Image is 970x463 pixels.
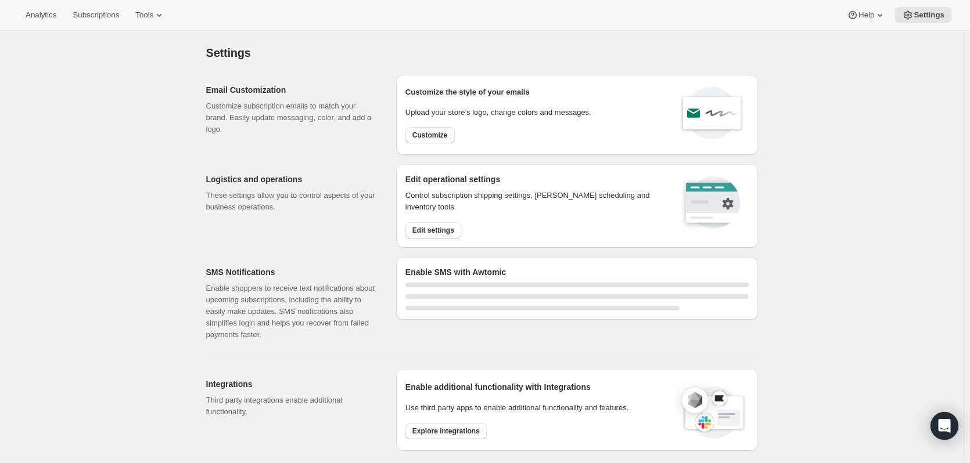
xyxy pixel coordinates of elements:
button: Analytics [19,7,63,23]
p: These settings allow you to control aspects of your business operations. [206,190,378,213]
span: Edit settings [412,226,454,235]
h2: Enable SMS with Awtomic [405,266,749,278]
span: Settings [914,10,944,20]
h2: Integrations [206,378,378,390]
h2: Logistics and operations [206,173,378,185]
h2: Email Customization [206,84,378,96]
span: Tools [135,10,153,20]
button: Edit settings [405,222,461,238]
button: Tools [128,7,172,23]
span: Subscriptions [73,10,119,20]
span: Customize [412,131,448,140]
p: Customize subscription emails to match your brand. Easily update messaging, color, and add a logo. [206,100,378,135]
button: Settings [895,7,951,23]
button: Help [840,7,893,23]
p: Third party integrations enable additional functionality. [206,395,378,418]
p: Control subscription shipping settings, [PERSON_NAME] scheduling and inventory tools. [405,190,665,213]
button: Explore integrations [405,423,487,439]
h2: SMS Notifications [206,266,378,278]
span: Explore integrations [412,426,480,436]
p: Use third party apps to enable additional functionality and features. [405,402,670,414]
h2: Enable additional functionality with Integrations [405,381,670,393]
div: Open Intercom Messenger [931,412,958,440]
h2: Edit operational settings [405,173,665,185]
p: Customize the style of your emails [405,86,530,98]
span: Help [858,10,874,20]
p: Upload your store’s logo, change colors and messages. [405,107,591,118]
span: Analytics [26,10,56,20]
span: Settings [206,46,251,59]
button: Customize [405,127,455,143]
button: Subscriptions [66,7,126,23]
p: Enable shoppers to receive text notifications about upcoming subscriptions, including the ability... [206,283,378,341]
